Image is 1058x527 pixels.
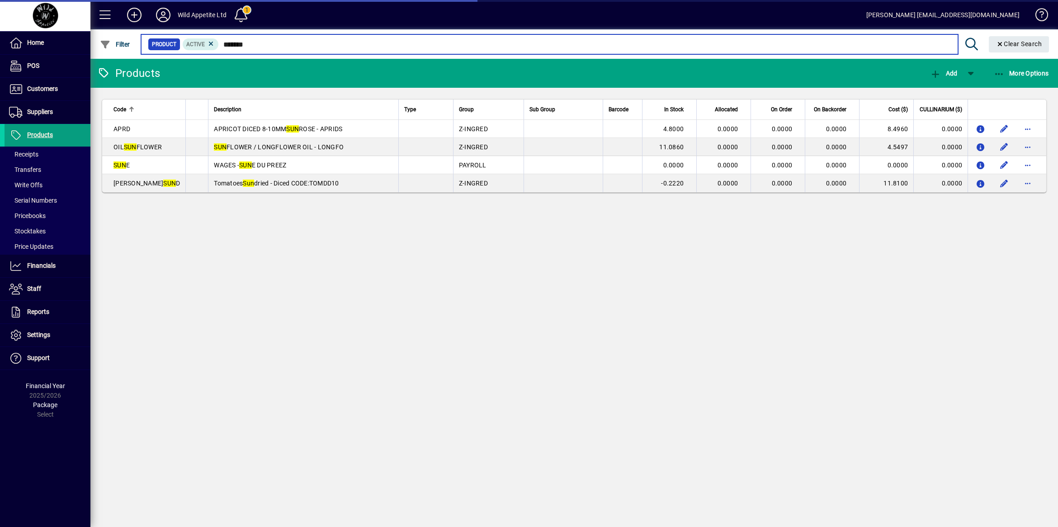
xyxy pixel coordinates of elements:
div: [PERSON_NAME] [EMAIL_ADDRESS][DOMAIN_NAME] [866,8,1020,22]
div: Description [214,104,393,114]
button: Edit [997,176,1011,190]
button: Edit [997,140,1011,154]
a: Customers [5,78,90,100]
span: CULLINARIUM ($) [920,104,962,114]
em: SUN [239,161,252,169]
a: Stocktakes [5,223,90,239]
em: SUN [286,125,299,133]
span: Type [404,104,416,114]
span: Group [459,104,474,114]
a: Support [5,347,90,370]
button: More options [1020,140,1035,154]
a: Receipts [5,147,90,162]
span: Package [33,401,57,408]
span: 4.8000 [663,125,684,133]
span: Products [27,131,53,138]
span: WAGES - E DU PREEZ [214,161,286,169]
div: Code [113,104,180,114]
div: In Stock [648,104,692,114]
span: 0.0000 [772,125,793,133]
span: Pricebooks [9,212,46,219]
span: On Order [771,104,792,114]
span: Suppliers [27,108,53,115]
span: 0.0000 [772,143,793,151]
button: More options [1020,158,1035,172]
span: Price Updates [9,243,53,250]
span: Z-INGRED [459,125,488,133]
td: 4.5497 [859,138,913,156]
button: Filter [98,36,132,52]
span: Z-INGRED [459,143,488,151]
span: Transfers [9,166,41,173]
button: More Options [992,65,1051,81]
td: 11.8100 [859,174,913,192]
span: Z-INGRED [459,180,488,187]
div: Allocated [702,104,746,114]
span: Financials [27,262,56,269]
span: 0.0000 [826,180,847,187]
em: SUN [163,180,176,187]
span: APRD [113,125,130,133]
span: Tomatoes dried - Diced CODE:TOMDD10 [214,180,339,187]
td: 0.0000 [913,156,968,174]
span: Description [214,104,241,114]
td: 0.0000 [859,156,913,174]
span: Barcode [609,104,628,114]
span: Cost ($) [888,104,908,114]
span: Code [113,104,126,114]
td: 8.4960 [859,120,913,138]
a: Pricebooks [5,208,90,223]
td: 0.0000 [913,174,968,192]
span: 0.0000 [826,161,847,169]
span: -0.2220 [661,180,684,187]
div: Products [97,66,160,81]
button: Edit [997,158,1011,172]
button: Add [120,7,149,23]
div: Wild Appetite Ltd [178,8,227,22]
mat-chip: Activation Status: Active [183,38,219,50]
div: Sub Group [529,104,597,114]
span: Receipts [9,151,38,158]
span: E [113,161,130,169]
span: Sub Group [529,104,555,114]
button: Clear [989,36,1049,52]
a: Financials [5,255,90,277]
span: On Backorder [814,104,846,114]
span: Reports [27,308,49,315]
span: OIL FLOWER [113,143,162,151]
span: 0.0000 [663,161,684,169]
button: More options [1020,176,1035,190]
span: Product [152,40,176,49]
span: PAYROLL [459,161,486,169]
span: Active [186,41,205,47]
span: Support [27,354,50,361]
div: Group [459,104,518,114]
span: [PERSON_NAME] D [113,180,180,187]
div: On Order [756,104,800,114]
span: Allocated [715,104,738,114]
div: On Backorder [811,104,855,114]
em: SUN [124,143,137,151]
span: Clear Search [996,40,1042,47]
span: 0.0000 [772,180,793,187]
a: Home [5,32,90,54]
span: 0.0000 [718,125,738,133]
a: POS [5,55,90,77]
a: Reports [5,301,90,323]
span: 0.0000 [826,125,847,133]
span: APRICOT DICED 8-10MM ROSE - APRIDS [214,125,342,133]
span: 0.0000 [718,161,738,169]
span: 0.0000 [772,161,793,169]
span: FLOWER / LONGFLOWER OIL - LONGFO [214,143,344,151]
div: Barcode [609,104,637,114]
td: 0.0000 [913,138,968,156]
button: Add [928,65,959,81]
span: Stocktakes [9,228,46,235]
td: 0.0000 [913,120,968,138]
a: Transfers [5,162,90,177]
span: 11.0860 [659,143,684,151]
span: Home [27,39,44,46]
span: Customers [27,85,58,92]
span: Staff [27,285,41,292]
a: Settings [5,324,90,347]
